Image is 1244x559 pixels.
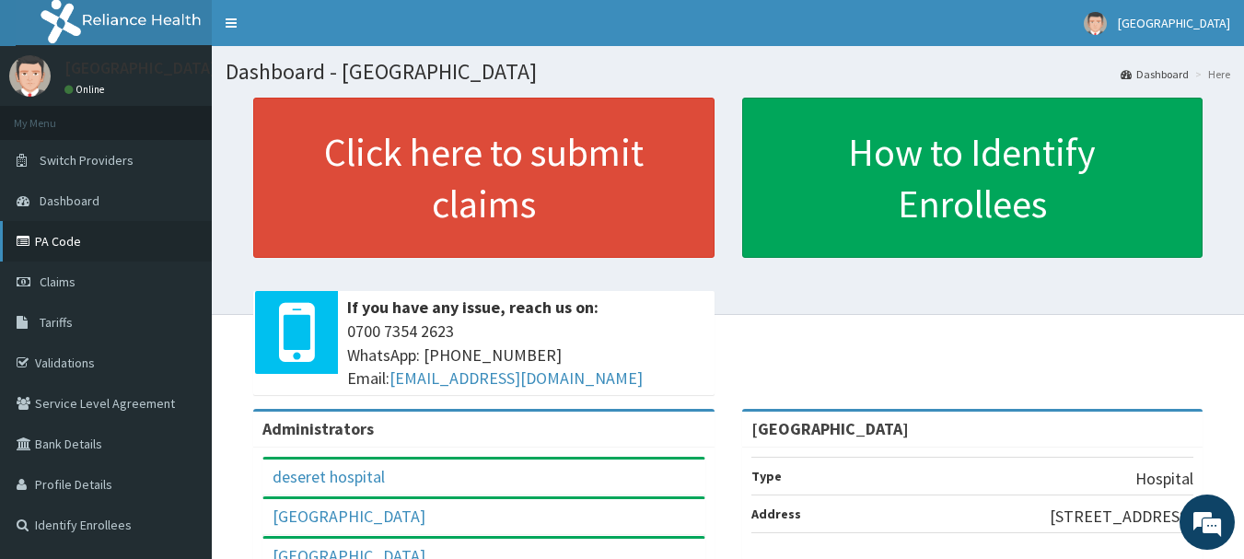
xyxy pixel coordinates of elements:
[347,297,599,318] b: If you have any issue, reach us on:
[64,83,109,96] a: Online
[262,418,374,439] b: Administrators
[742,98,1203,258] a: How to Identify Enrollees
[273,506,425,527] a: [GEOGRAPHIC_DATA]
[751,418,909,439] strong: [GEOGRAPHIC_DATA]
[1050,505,1193,529] p: [STREET_ADDRESS]
[40,192,99,209] span: Dashboard
[751,506,801,522] b: Address
[389,367,643,389] a: [EMAIL_ADDRESS][DOMAIN_NAME]
[40,152,134,169] span: Switch Providers
[253,98,715,258] a: Click here to submit claims
[64,60,216,76] p: [GEOGRAPHIC_DATA]
[40,274,76,290] span: Claims
[1121,66,1189,82] a: Dashboard
[347,320,705,390] span: 0700 7354 2623 WhatsApp: [PHONE_NUMBER] Email:
[9,55,51,97] img: User Image
[1118,15,1230,31] span: [GEOGRAPHIC_DATA]
[1084,12,1107,35] img: User Image
[1135,467,1193,491] p: Hospital
[751,468,782,484] b: Type
[273,466,385,487] a: deseret hospital
[1191,66,1230,82] li: Here
[226,60,1230,84] h1: Dashboard - [GEOGRAPHIC_DATA]
[40,314,73,331] span: Tariffs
